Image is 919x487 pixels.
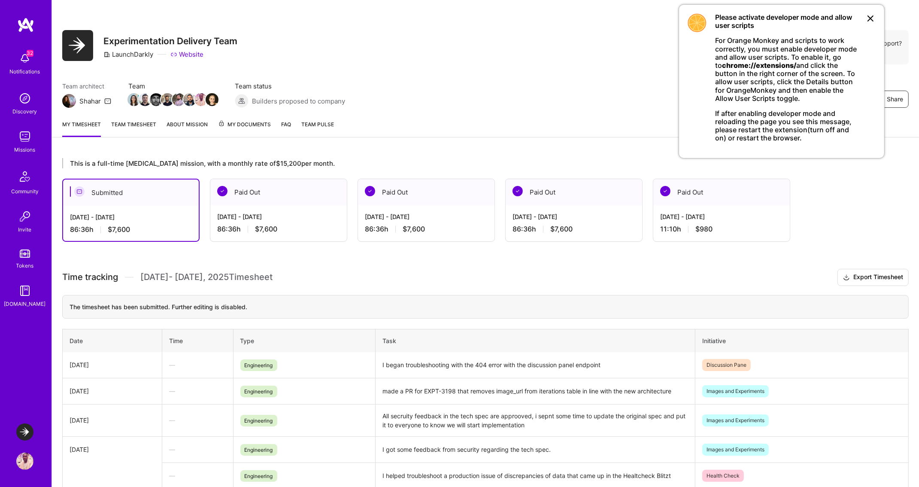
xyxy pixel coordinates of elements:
[301,121,334,128] span: Team Pulse
[218,120,271,137] a: My Documents
[140,272,273,283] span: [DATE] - [DATE] , 2025 Timesheet
[62,94,76,108] img: Team Architect
[170,50,203,59] a: Website
[127,93,140,106] img: Team Member Avatar
[63,180,199,206] div: Submitted
[103,50,153,59] div: LaunchDarkly
[688,13,707,32] img: OrangeMonkey Logo
[27,50,33,57] span: 32
[16,453,33,470] img: User Avatar
[15,145,36,154] div: Missions
[217,186,227,196] img: Paid Out
[15,166,35,187] img: Community
[111,120,156,137] a: Team timesheet
[62,272,118,283] span: Time tracking
[162,329,233,352] th: Time
[183,93,196,106] img: Team Member Avatar
[217,225,340,234] div: 86:36 h
[16,423,33,441] img: LaunchDarkly: Experimentation Delivery Team
[695,329,909,352] th: Initiative
[240,470,277,482] span: Engineering
[375,436,695,463] td: I got some feedback from security regarding the tech spec.
[16,50,33,67] img: bell
[70,387,155,396] div: [DATE]
[217,212,340,221] div: [DATE] - [DATE]
[16,128,33,145] img: teamwork
[194,93,207,106] img: Team Member Avatar
[108,225,130,234] span: $7,600
[722,61,796,70] b: chrome://extensions/
[206,92,218,107] a: Team Member Avatar
[16,208,33,225] img: Invite
[240,415,277,426] span: Engineering
[104,97,111,104] i: icon Mail
[13,107,37,116] div: Discovery
[881,91,909,108] button: Share
[235,82,345,91] span: Team status
[10,67,40,76] div: Notifications
[365,212,488,221] div: [DATE] - [DATE]
[139,93,152,106] img: Team Member Avatar
[79,97,101,106] div: Shahar
[20,250,30,258] img: tokens
[240,359,277,371] span: Engineering
[70,360,155,369] div: [DATE]
[506,179,642,205] div: Paid Out
[702,385,769,397] span: Images and Experiments
[375,378,695,404] td: made a PR for EXPT-3198 that removes image_url from iterations table in line with the new archite...
[375,404,695,436] td: All secruity feedback in the tech spec are approoved, i sepnt some time to update the original sp...
[63,329,162,352] th: Date
[167,120,208,137] a: About Mission
[218,120,271,129] span: My Documents
[62,295,909,319] div: The timesheet has been submitted. Further editing is disabled.
[301,120,334,137] a: Team Pulse
[252,97,345,106] span: Builders proposed to company
[403,225,425,234] span: $7,600
[169,471,226,480] div: —
[550,225,573,234] span: $7,600
[715,37,857,103] p: For Orange Monkey and scripts to work correctly, you must enable developer mode and allow user sc...
[128,82,218,91] span: Team
[660,212,783,221] div: [DATE] - [DATE]
[11,187,39,196] div: Community
[16,90,33,107] img: discovery
[16,282,33,299] img: guide book
[169,416,226,425] div: —
[14,453,36,470] a: User Avatar
[103,51,110,58] i: icon CompanyGray
[70,445,155,454] div: [DATE]
[62,82,111,91] span: Team architect
[281,120,291,137] a: FAQ
[660,225,783,234] div: 11:10 h
[16,261,34,270] div: Tokens
[695,225,713,234] span: $980
[103,36,237,46] h3: Experimentation Delivery Team
[206,93,218,106] img: Team Member Avatar
[195,92,206,107] a: Team Member Avatar
[240,444,277,456] span: Engineering
[233,329,375,352] th: Type
[715,13,857,30] h3: Please activate developer mode and allow user scripts
[14,423,36,441] a: LaunchDarkly: Experimentation Delivery Team
[4,299,46,308] div: [DOMAIN_NAME]
[169,360,226,369] div: —
[173,92,184,107] a: Team Member Avatar
[151,92,162,107] a: Team Member Avatar
[240,386,277,397] span: Engineering
[358,179,494,205] div: Paid Out
[161,93,174,106] img: Team Member Avatar
[169,387,226,396] div: —
[70,225,192,234] div: 86:36 h
[17,17,34,33] img: logo
[843,273,850,282] i: icon Download
[140,92,151,107] a: Team Member Avatar
[172,93,185,106] img: Team Member Avatar
[365,225,488,234] div: 86:36 h
[62,158,843,168] div: This is a full-time [MEDICAL_DATA] mission, with a monthly rate of $15,200 per month.
[513,212,635,221] div: [DATE] - [DATE]
[184,92,195,107] a: Team Member Avatar
[235,94,249,108] img: Builders proposed to company
[255,225,277,234] span: $7,600
[62,30,93,61] img: Company Logo
[887,95,903,103] span: Share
